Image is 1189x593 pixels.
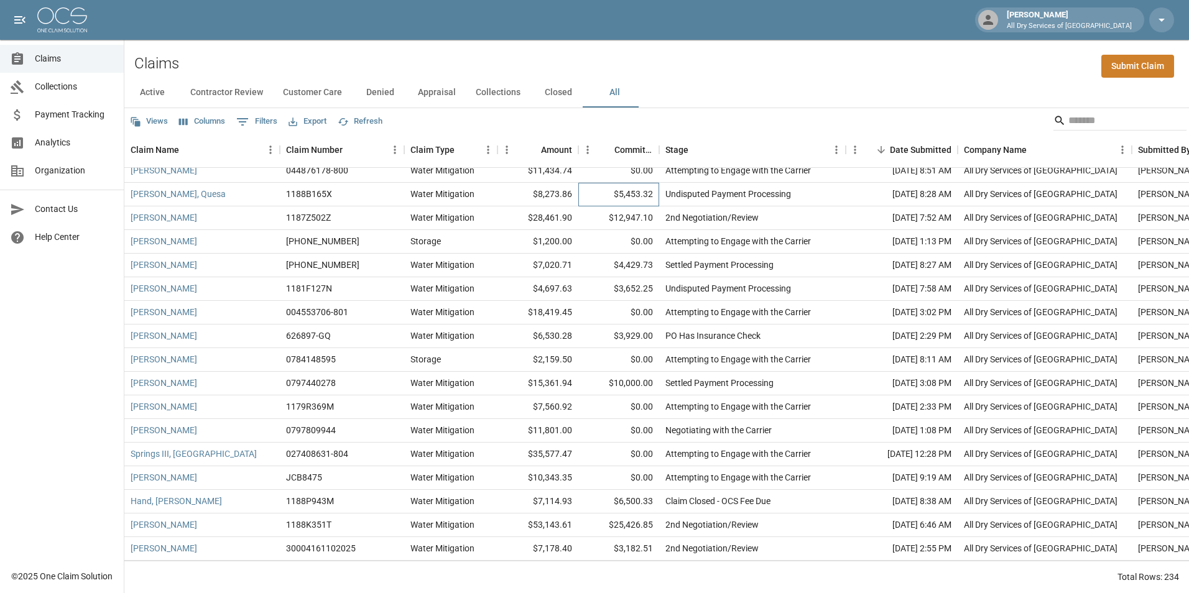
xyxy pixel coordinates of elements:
div: All Dry Services of Atlanta [964,188,1117,200]
div: [DATE] 9:19 AM [846,466,958,490]
div: Claim Name [131,132,179,167]
div: Amount [497,132,578,167]
a: [PERSON_NAME] [131,282,197,295]
button: Menu [827,140,846,159]
div: $5,453.32 [578,183,659,206]
span: Payment Tracking [35,108,114,121]
div: [DATE] 2:55 PM [846,537,958,561]
div: Water Mitigation [410,424,474,436]
div: dynamic tabs [124,78,1189,108]
button: Menu [386,140,404,159]
button: Active [124,78,180,108]
div: Attempting to Engage with the Carrier [665,235,811,247]
div: Total Rows: 234 [1117,571,1179,583]
a: [PERSON_NAME] [131,353,197,365]
div: $8,273.86 [497,183,578,206]
div: All Dry Services of Atlanta [964,329,1117,342]
button: Sort [872,141,890,159]
div: Claim Name [124,132,280,167]
div: 626897-GQ [286,329,331,342]
button: Appraisal [408,78,466,108]
a: [PERSON_NAME], Quesa [131,188,226,200]
button: Sort [343,141,360,159]
div: Search [1053,111,1187,133]
button: Menu [1113,140,1132,159]
div: Water Mitigation [410,377,474,389]
div: 1188K351T [286,518,331,531]
button: Refresh [335,112,386,131]
div: 004553706-801 [286,306,348,318]
div: Claim Number [280,132,404,167]
div: 01-009-082927 [286,235,359,247]
div: Water Mitigation [410,164,474,177]
div: $0.00 [578,301,659,324]
div: $6,530.28 [497,324,578,348]
div: © 2025 One Claim Solution [11,570,113,582]
div: Undisputed Payment Processing [665,188,791,200]
div: Date Submitted [890,132,951,167]
div: All Dry Services of Atlanta [964,471,1117,484]
span: Collections [35,80,114,93]
div: $10,000.00 [578,372,659,395]
button: Show filters [233,112,280,132]
a: [PERSON_NAME] [131,424,197,436]
div: Water Mitigation [410,471,474,484]
div: $35,577.47 [497,443,578,466]
a: [PERSON_NAME] [131,211,197,224]
button: Sort [597,141,614,159]
div: All Dry Services of Atlanta [964,542,1117,554]
div: $53,143.61 [497,513,578,537]
div: $0.00 [578,419,659,443]
div: 2nd Negotiation/Review [665,542,759,554]
button: Menu [846,140,864,159]
div: JCB8475 [286,471,322,484]
div: 0784148595 [286,353,336,365]
div: $0.00 [578,395,659,419]
div: 2nd Negotiation/Review [665,211,759,224]
div: Negotiating with the Carrier [665,424,772,436]
div: [DATE] 2:29 PM [846,324,958,348]
div: [DATE] 8:38 AM [846,490,958,513]
div: Committed Amount [614,132,653,167]
div: [DATE] 8:11 AM [846,348,958,372]
button: open drawer [7,7,32,32]
div: $3,182.51 [578,537,659,561]
button: Sort [524,141,541,159]
div: Water Mitigation [410,211,474,224]
div: 30004161102025 [286,542,356,554]
span: Contact Us [35,203,114,216]
button: Denied [352,78,408,108]
a: [PERSON_NAME] [131,542,197,554]
button: Select columns [176,112,228,131]
div: Water Mitigation [410,306,474,318]
div: Amount [541,132,572,167]
div: Water Mitigation [410,282,474,295]
div: $25,426.85 [578,513,659,537]
div: 01-009-121288 [286,259,359,271]
div: All Dry Services of Atlanta [964,259,1117,271]
div: Committed Amount [578,132,659,167]
div: Storage [410,353,441,365]
div: Settled Payment Processing [665,377,774,389]
div: [DATE] 6:46 AM [846,513,958,537]
button: Customer Care [273,78,352,108]
div: $1,200.00 [497,230,578,254]
p: All Dry Services of [GEOGRAPHIC_DATA] [1007,21,1132,32]
div: $6,500.33 [578,490,659,513]
div: Water Mitigation [410,329,474,342]
div: $7,114.93 [497,490,578,513]
div: [DATE] 3:02 PM [846,301,958,324]
div: $10,343.35 [497,466,578,490]
div: Attempting to Engage with the Carrier [665,164,811,177]
span: Organization [35,164,114,177]
div: Water Mitigation [410,448,474,460]
div: [DATE] 1:08 PM [846,419,958,443]
div: Claim Closed - OCS Fee Due [665,495,770,507]
div: $7,178.40 [497,537,578,561]
button: Collections [466,78,530,108]
div: 044876178-800 [286,164,348,177]
div: $0.00 [578,443,659,466]
button: Menu [261,140,280,159]
div: Settled Payment Processing [665,259,774,271]
div: Stage [659,132,846,167]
